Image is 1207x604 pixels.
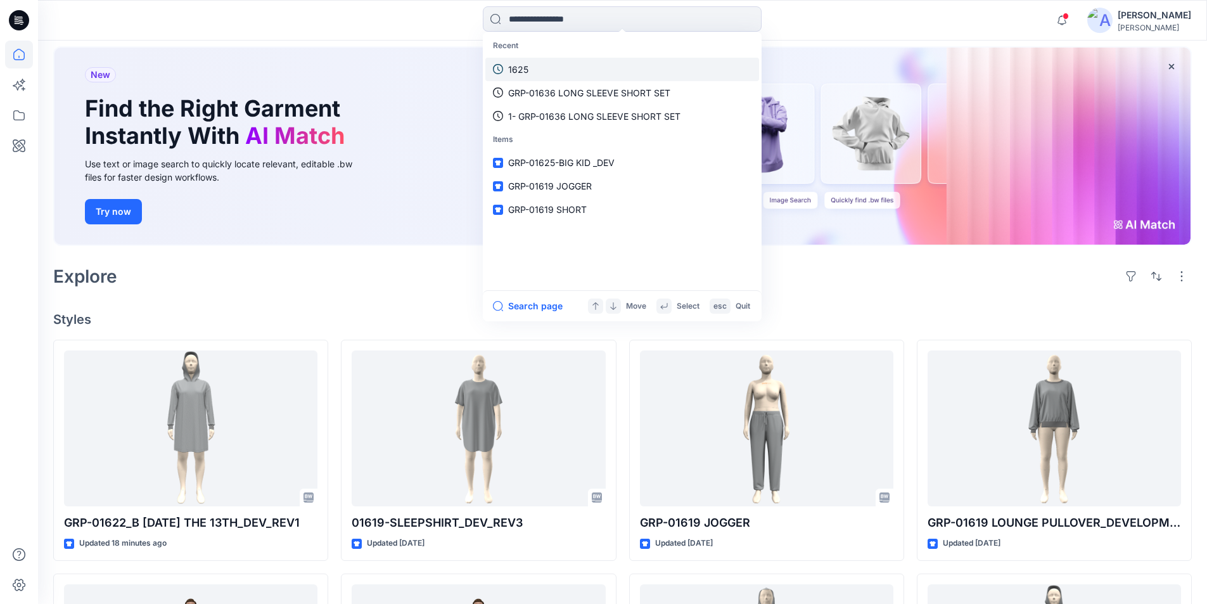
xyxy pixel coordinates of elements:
[508,157,615,168] span: GRP-01625-BIG KID _DEV
[485,151,759,174] a: GRP-01625-BIG KID _DEV
[64,514,317,532] p: GRP-01622_B [DATE] THE 13TH_DEV_REV1
[245,122,345,150] span: AI Match
[85,95,351,150] h1: Find the Right Garment Instantly With
[485,105,759,128] a: 1- GRP-01636 LONG SLEEVE SHORT SET
[508,86,670,100] p: GRP-01636 LONG SLEEVE SHORT SET
[677,300,699,313] p: Select
[485,198,759,221] a: GRP-01619 SHORT
[85,199,142,224] button: Try now
[485,128,759,151] p: Items
[367,537,425,550] p: Updated [DATE]
[508,204,587,215] span: GRP-01619 SHORT
[85,157,370,184] div: Use text or image search to quickly locate relevant, editable .bw files for faster design workflows.
[655,537,713,550] p: Updated [DATE]
[1118,23,1191,32] div: [PERSON_NAME]
[352,514,605,532] p: 01619-SLEEPSHIRT_DEV_REV3
[485,58,759,81] a: 1625
[640,350,893,507] a: GRP-01619 JOGGER
[53,266,117,286] h2: Explore
[53,312,1192,327] h4: Styles
[352,350,605,507] a: 01619-SLEEPSHIRT_DEV_REV3
[91,67,110,82] span: New
[928,350,1181,507] a: GRP-01619 LOUNGE PULLOVER_DEVELOPMENT
[508,110,680,123] p: 1- GRP-01636 LONG SLEEVE SHORT SET
[485,174,759,198] a: GRP-01619 JOGGER
[928,514,1181,532] p: GRP-01619 LOUNGE PULLOVER_DEVELOPMENT
[485,34,759,58] p: Recent
[1087,8,1113,33] img: avatar
[508,63,528,76] p: 1625
[493,299,563,314] button: Search page
[79,537,167,550] p: Updated 18 minutes ago
[640,514,893,532] p: GRP-01619 JOGGER
[943,537,1000,550] p: Updated [DATE]
[736,300,750,313] p: Quit
[713,300,727,313] p: esc
[1118,8,1191,23] div: [PERSON_NAME]
[508,181,592,191] span: GRP-01619 JOGGER
[626,300,646,313] p: Move
[485,81,759,105] a: GRP-01636 LONG SLEEVE SHORT SET
[64,350,317,507] a: GRP-01622_B FRIDAY THE 13TH_DEV_REV1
